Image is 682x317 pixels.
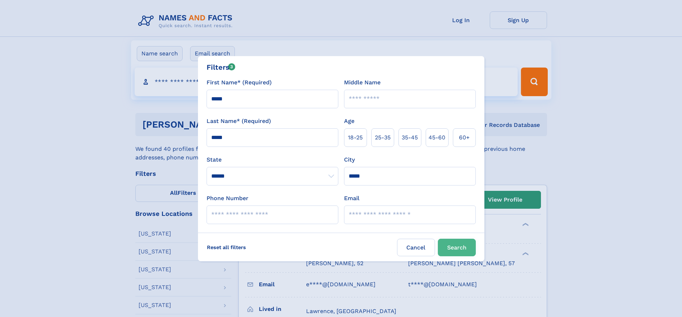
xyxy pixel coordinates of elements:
[344,117,354,125] label: Age
[207,78,272,87] label: First Name* (Required)
[344,194,359,203] label: Email
[207,155,338,164] label: State
[429,133,445,142] span: 45‑60
[402,133,418,142] span: 35‑45
[375,133,391,142] span: 25‑35
[459,133,470,142] span: 60+
[438,239,476,256] button: Search
[397,239,435,256] label: Cancel
[348,133,363,142] span: 18‑25
[344,78,381,87] label: Middle Name
[207,62,236,73] div: Filters
[344,155,355,164] label: City
[207,117,271,125] label: Last Name* (Required)
[207,194,248,203] label: Phone Number
[202,239,251,256] label: Reset all filters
